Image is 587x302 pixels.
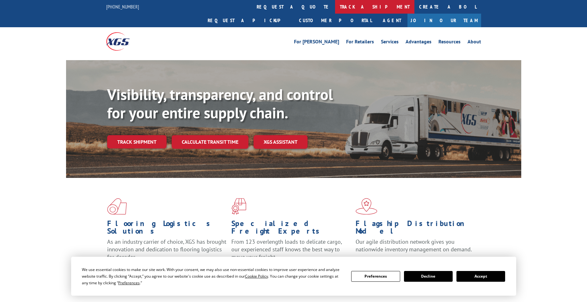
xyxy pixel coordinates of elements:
button: Accept [456,271,505,282]
span: Cookie Policy [245,274,268,279]
a: For Retailers [346,39,374,46]
img: xgs-icon-focused-on-flooring-red [231,198,246,215]
a: [PHONE_NUMBER] [106,3,139,10]
a: XGS ASSISTANT [254,135,308,149]
a: Request a pickup [203,14,294,27]
a: Agent [376,14,407,27]
img: xgs-icon-flagship-distribution-model-red [356,198,377,215]
button: Decline [404,271,453,282]
div: Cookie Consent Prompt [71,257,516,296]
a: Track shipment [107,135,167,148]
h1: Specialized Freight Experts [231,220,351,238]
a: Advantages [406,39,431,46]
div: We use essential cookies to make our site work. With your consent, we may also use non-essential ... [82,266,344,286]
p: From 123 overlength loads to delicate cargo, our experienced staff knows the best way to move you... [231,238,351,266]
a: For [PERSON_NAME] [294,39,339,46]
h1: Flooring Logistics Solutions [107,220,227,238]
span: As an industry carrier of choice, XGS has brought innovation and dedication to flooring logistics... [107,238,226,261]
a: About [468,39,481,46]
a: Services [381,39,399,46]
span: Our agile distribution network gives you nationwide inventory management on demand. [356,238,472,253]
a: Join Our Team [407,14,481,27]
span: Preferences [118,280,140,286]
img: xgs-icon-total-supply-chain-intelligence-red [107,198,127,215]
button: Preferences [351,271,400,282]
b: Visibility, transparency, and control for your entire supply chain. [107,85,333,123]
a: Customer Portal [294,14,376,27]
a: Calculate transit time [172,135,248,149]
a: Resources [438,39,461,46]
h1: Flagship Distribution Model [356,220,475,238]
